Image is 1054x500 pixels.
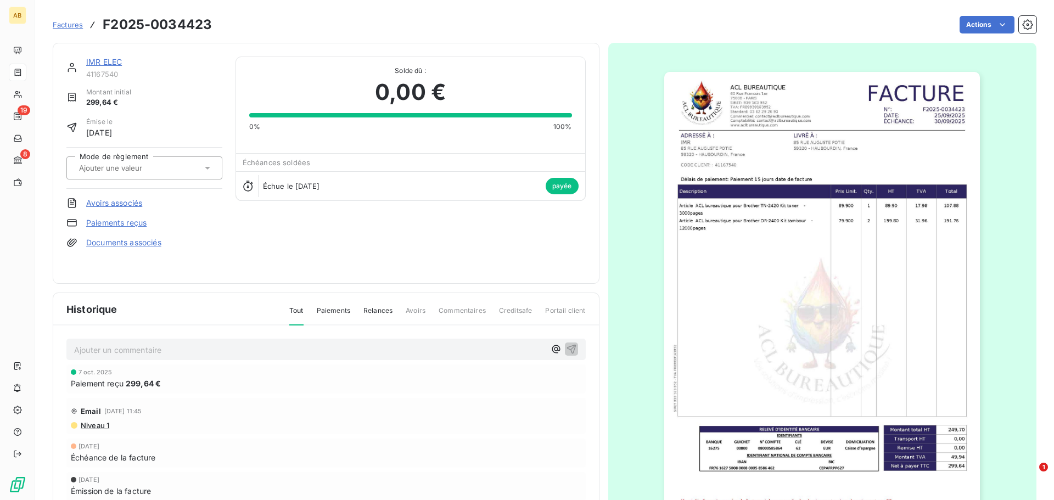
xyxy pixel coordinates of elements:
[363,306,393,324] span: Relances
[126,378,161,389] span: 299,64 €
[66,302,117,317] span: Historique
[263,182,319,190] span: Échue le [DATE]
[79,369,113,375] span: 7 oct. 2025
[960,16,1014,33] button: Actions
[53,20,83,29] span: Factures
[86,237,161,248] a: Documents associés
[249,122,260,132] span: 0%
[1017,463,1043,489] iframe: Intercom live chat
[86,70,222,78] span: 41167540
[81,407,101,415] span: Email
[79,443,99,450] span: [DATE]
[71,378,124,389] span: Paiement reçu
[86,97,131,108] span: 299,64 €
[243,158,311,167] span: Échéances soldées
[80,421,109,430] span: Niveau 1
[86,127,113,138] span: [DATE]
[103,15,212,35] h3: F2025-0034423
[553,122,572,132] span: 100%
[78,163,188,173] input: Ajouter une valeur
[53,19,83,30] a: Factures
[71,452,155,463] span: Échéance de la facture
[86,57,122,66] a: IMR ELEC
[546,178,579,194] span: payée
[104,408,142,414] span: [DATE] 11:45
[317,306,350,324] span: Paiements
[18,105,30,115] span: 19
[406,306,425,324] span: Avoirs
[86,198,142,209] a: Avoirs associés
[439,306,486,324] span: Commentaires
[20,149,30,159] span: 8
[86,87,131,97] span: Montant initial
[9,476,26,493] img: Logo LeanPay
[71,485,151,497] span: Émission de la facture
[86,117,113,127] span: Émise le
[1039,463,1048,471] span: 1
[289,306,304,325] span: Tout
[499,306,532,324] span: Creditsafe
[9,7,26,24] div: AB
[375,76,446,109] span: 0,00 €
[79,476,99,483] span: [DATE]
[86,217,147,228] a: Paiements reçus
[545,306,585,324] span: Portail client
[249,66,572,76] span: Solde dû :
